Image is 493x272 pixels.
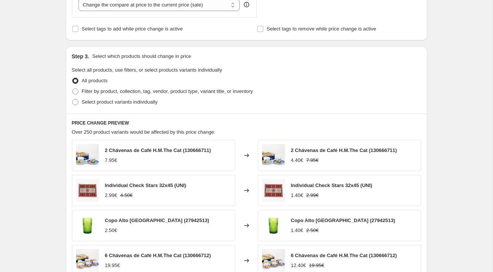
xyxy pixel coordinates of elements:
div: 2.99€ [105,192,118,199]
span: 2 Chávenas de Café H.M.The Cat (130666711) [105,147,211,153]
span: 6 Chávenas de Café H.M.The Cat (130666712) [291,253,397,258]
img: 130666712_1_80x.jpg [76,249,99,272]
p: Select which products should change in price [92,53,191,60]
span: Copo Alto [GEOGRAPHIC_DATA] (27942513) [291,218,395,223]
span: Individual Check Stars 32x45 (UNI) [105,182,186,188]
img: 29150416_1_80x.jpg [262,179,285,202]
span: Select product variants individually [82,99,157,105]
div: 1.40€ [291,227,304,234]
img: 27942513_1_80x.jpg [76,214,99,237]
span: 2 Chávenas de Café H.M.The Cat (130666711) [291,147,397,153]
span: Individual Check Stars 32x45 (UNI) [291,182,372,188]
span: Filter by product, collection, tag, vendor, product type, variant title, or inventory [82,88,253,94]
strike: 19.95€ [309,262,324,269]
h6: PRICE CHANGE PREVIEW [72,120,421,126]
img: 130666711_1_80x.jpg [76,144,99,167]
img: 130666712_1_80x.jpg [262,249,285,272]
strike: 2.99€ [306,192,319,199]
img: 27942513_1_80x.jpg [262,214,285,237]
div: 7.95€ [105,157,118,164]
img: 29150416_1_80x.jpg [76,179,99,202]
div: 2.50€ [105,227,118,234]
h2: Step 3. [72,53,89,60]
strike: 4.50€ [120,192,133,199]
div: 19.95€ [105,262,120,269]
span: Select all products, use filters, or select products variants individually [72,67,222,73]
strike: 2.50€ [306,227,319,234]
span: Over 250 product variants would be affected by this price change: [72,129,216,135]
div: 4.40€ [291,157,304,164]
span: All products [82,78,108,83]
span: Select tags to add while price change is active [82,26,183,32]
div: help [243,1,250,8]
div: 1.40€ [291,192,304,199]
div: 12.40€ [291,262,306,269]
img: 130666711_1_80x.jpg [262,144,285,167]
span: Copo Alto [GEOGRAPHIC_DATA] (27942513) [105,218,209,223]
span: Select tags to remove while price change is active [267,26,376,32]
span: 6 Chávenas de Café H.M.The Cat (130666712) [105,253,211,258]
strike: 7.95€ [306,157,319,164]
